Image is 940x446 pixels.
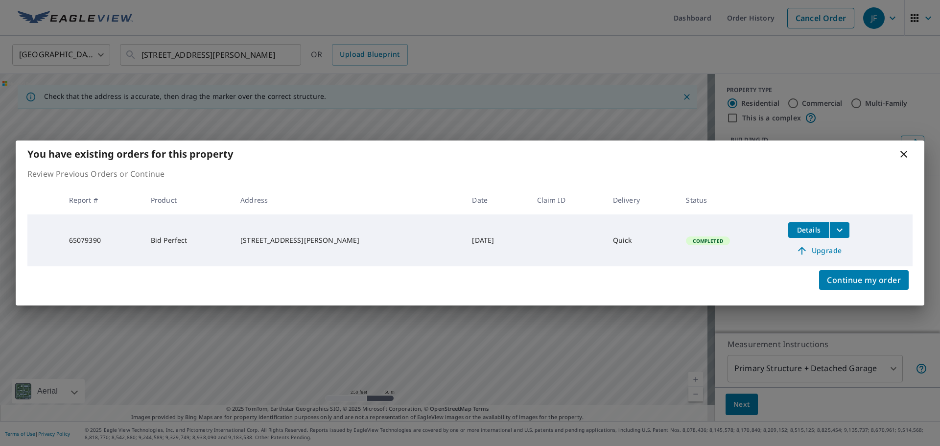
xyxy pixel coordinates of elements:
th: Claim ID [529,186,605,214]
span: Upgrade [794,245,844,257]
button: Continue my order [819,270,909,290]
button: filesDropdownBtn-65079390 [829,222,849,238]
th: Delivery [605,186,679,214]
td: [DATE] [464,214,529,266]
td: Quick [605,214,679,266]
th: Address [233,186,464,214]
span: Continue my order [827,273,901,287]
th: Status [678,186,780,214]
th: Product [143,186,233,214]
span: Completed [687,237,728,244]
span: Details [794,225,823,235]
th: Date [464,186,529,214]
td: 65079390 [61,214,143,266]
p: Review Previous Orders or Continue [27,168,913,180]
div: [STREET_ADDRESS][PERSON_NAME] [240,235,456,245]
a: Upgrade [788,243,849,258]
th: Report # [61,186,143,214]
td: Bid Perfect [143,214,233,266]
b: You have existing orders for this property [27,147,233,161]
button: detailsBtn-65079390 [788,222,829,238]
